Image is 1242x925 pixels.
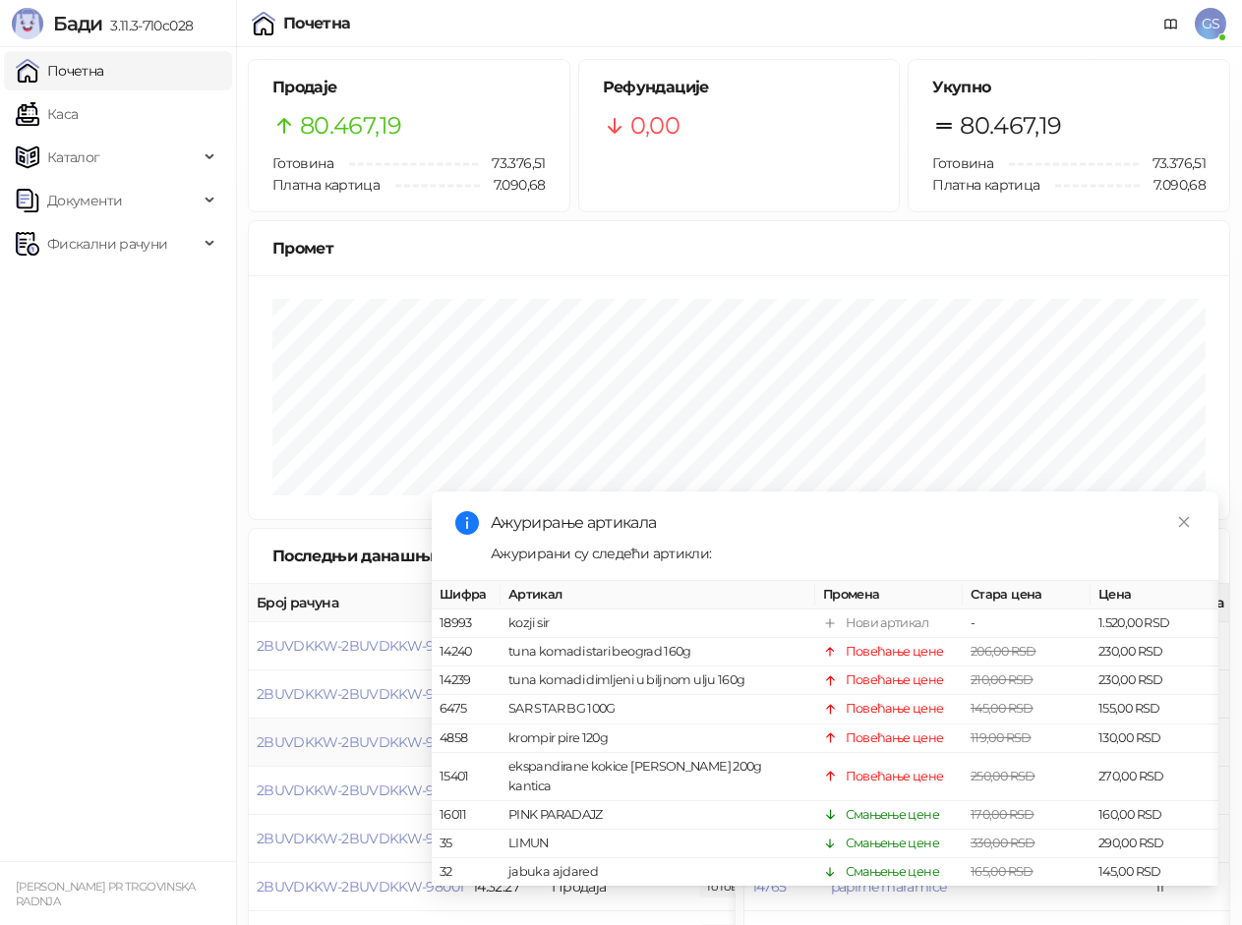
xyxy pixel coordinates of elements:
[283,16,351,31] div: Почетна
[102,17,193,34] span: 3.11.3-710c028
[1091,858,1218,887] td: 145,00 RSD
[630,107,680,145] span: 0,00
[815,581,963,609] th: Промена
[971,864,1034,879] span: 165,00 RSD
[53,12,102,35] span: Бади
[16,94,78,134] a: Каса
[1091,830,1218,858] td: 290,00 RSD
[257,685,466,703] button: 2BUVDKKW-2BUVDKKW-98005
[501,695,815,723] td: SAR STAR BG 100G
[1091,638,1218,666] td: 230,00 RSD
[963,581,1091,609] th: Стара цена
[491,543,1195,564] div: Ажурирани су следећи артикли:
[432,581,501,609] th: Шифра
[1139,152,1206,174] span: 73.376,51
[846,805,939,825] div: Смањење цене
[501,581,815,609] th: Артикал
[501,723,815,752] td: krompir pire 120g
[846,862,939,882] div: Смањење цене
[1091,723,1218,752] td: 130,00 RSD
[272,236,1206,260] div: Промет
[432,830,501,858] td: 35
[47,138,100,177] span: Каталог
[257,830,466,847] button: 2BUVDKKW-2BUVDKKW-98002
[455,511,479,535] span: info-circle
[12,8,43,39] img: Logo
[963,609,1091,638] td: -
[501,752,815,800] td: ekspandirane kokice [PERSON_NAME] 200g kantica
[501,609,815,638] td: kozji sir
[16,880,196,908] small: [PERSON_NAME] PR TRGOVINSKA RADNJA
[501,638,815,666] td: tuna komadi stari beograd 160g
[971,729,1032,744] span: 119,00 RSD
[272,176,380,194] span: Платна картица
[1091,666,1218,695] td: 230,00 RSD
[257,781,466,799] button: 2BUVDKKW-2BUVDKKW-98003
[257,878,463,896] button: 2BUVDKKW-2BUVDKKW-98001
[47,224,167,263] span: Фискални рачуни
[491,511,1195,535] div: Ажурирање артикала
[432,666,501,695] td: 14239
[300,107,401,145] span: 80.467,19
[501,858,815,887] td: jabuka ajdared
[971,836,1035,850] span: 330,00 RSD
[846,699,944,719] div: Повећање цене
[432,695,501,723] td: 6475
[272,544,533,568] div: Последњи данашњи рачуни
[971,807,1035,822] span: 170,00 RSD
[432,723,501,752] td: 4858
[432,752,501,800] td: 15401
[971,701,1034,716] span: 145,00 RSD
[1173,511,1195,533] a: Close
[971,672,1034,687] span: 210,00 RSD
[932,176,1039,194] span: Платна картица
[47,181,122,220] span: Документи
[480,174,546,196] span: 7.090,68
[478,152,545,174] span: 73.376,51
[272,154,333,172] span: Готовина
[846,834,939,853] div: Смањење цене
[1140,174,1206,196] span: 7.090,68
[603,76,876,99] h5: Рефундације
[432,609,501,638] td: 18993
[1091,801,1218,830] td: 160,00 RSD
[932,154,993,172] span: Готовина
[971,769,1035,783] span: 250,00 RSD
[1177,515,1191,529] span: close
[971,644,1036,659] span: 206,00 RSD
[501,666,815,695] td: tuna komadi dimljeni u biljnom ulju 160g
[1091,581,1218,609] th: Цена
[257,733,467,751] button: 2BUVDKKW-2BUVDKKW-98004
[432,638,501,666] td: 14240
[846,670,944,690] div: Повећање цене
[932,76,1206,99] h5: Укупно
[846,767,944,786] div: Повећање цене
[1155,8,1187,39] a: Документација
[501,830,815,858] td: LIMUN
[249,584,465,622] th: Број рачуна
[257,637,467,655] button: 2BUVDKKW-2BUVDKKW-98006
[272,76,546,99] h5: Продаје
[846,613,928,633] div: Нови артикал
[432,801,501,830] td: 16011
[1195,8,1226,39] span: GS
[16,51,104,90] a: Почетна
[501,801,815,830] td: PINK PARADAJZ
[432,858,501,887] td: 32
[846,642,944,662] div: Повећање цене
[1091,695,1218,723] td: 155,00 RSD
[1091,609,1218,638] td: 1.520,00 RSD
[846,727,944,747] div: Повећање цене
[1091,752,1218,800] td: 270,00 RSD
[960,107,1061,145] span: 80.467,19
